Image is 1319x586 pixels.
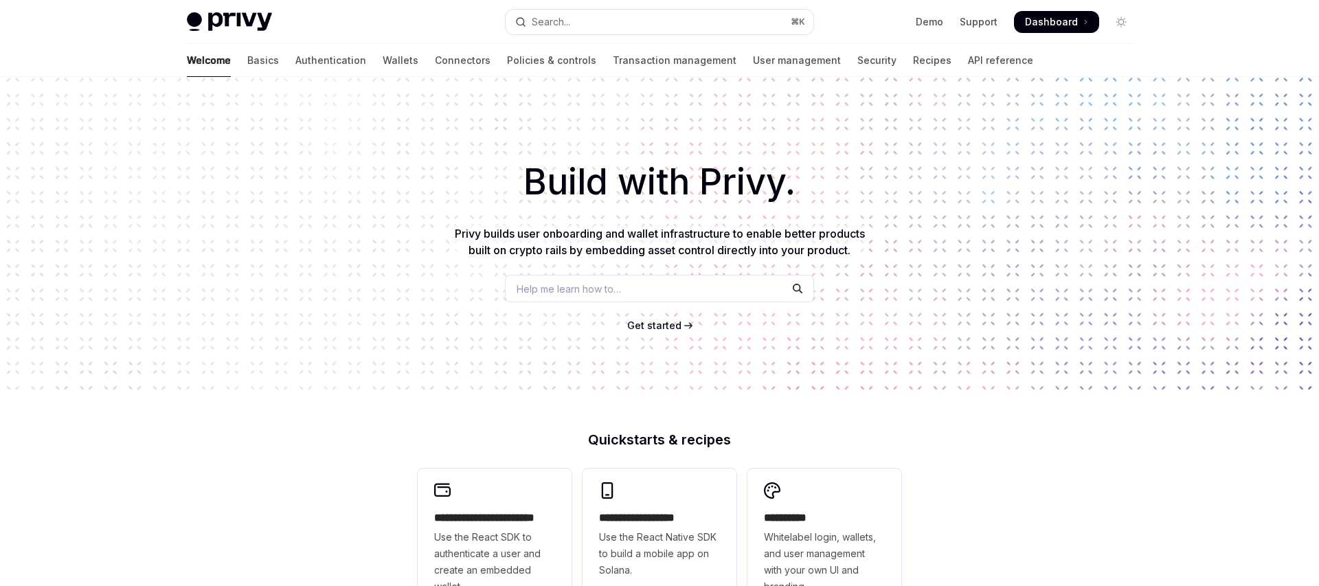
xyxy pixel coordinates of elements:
[187,44,231,77] a: Welcome
[613,44,736,77] a: Transaction management
[1110,11,1132,33] button: Toggle dark mode
[791,16,805,27] span: ⌘ K
[599,529,720,578] span: Use the React Native SDK to build a mobile app on Solana.
[532,14,570,30] div: Search...
[627,319,681,333] a: Get started
[383,44,418,77] a: Wallets
[913,44,951,77] a: Recipes
[960,15,997,29] a: Support
[22,155,1297,209] h1: Build with Privy.
[1025,15,1078,29] span: Dashboard
[418,433,901,447] h2: Quickstarts & recipes
[187,12,272,32] img: light logo
[247,44,279,77] a: Basics
[517,282,621,296] span: Help me learn how to…
[916,15,943,29] a: Demo
[455,227,865,257] span: Privy builds user onboarding and wallet infrastructure to enable better products built on crypto ...
[753,44,841,77] a: User management
[435,44,491,77] a: Connectors
[627,319,681,331] span: Get started
[295,44,366,77] a: Authentication
[968,44,1033,77] a: API reference
[857,44,897,77] a: Security
[1014,11,1099,33] a: Dashboard
[506,10,813,34] button: Open search
[507,44,596,77] a: Policies & controls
